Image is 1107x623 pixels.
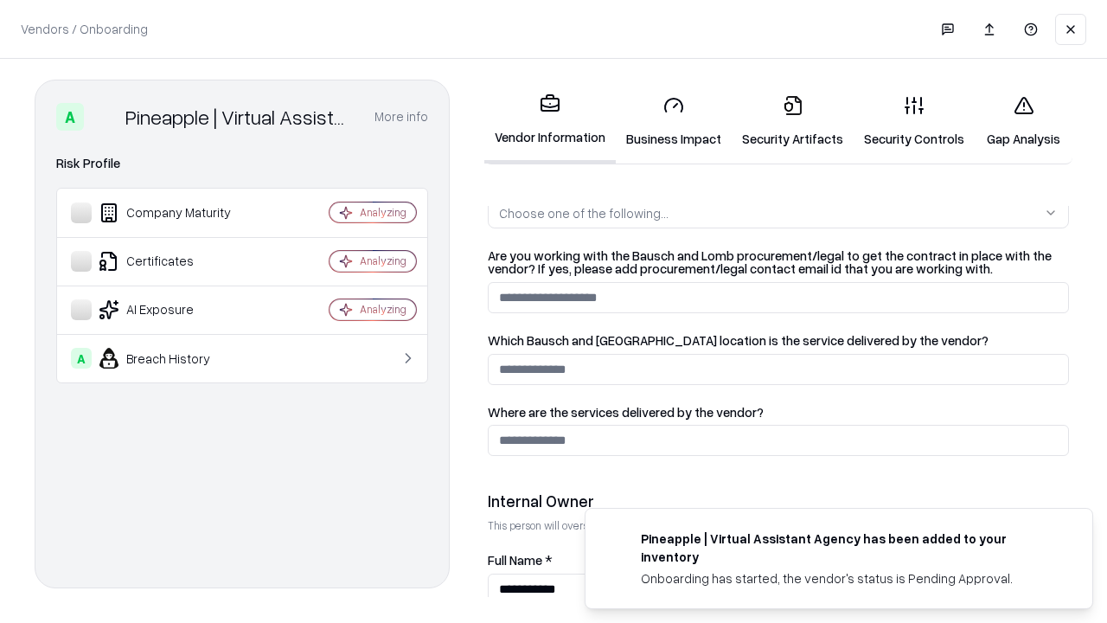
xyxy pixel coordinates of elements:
[499,204,669,222] div: Choose one of the following...
[360,302,406,317] div: Analyzing
[488,518,1069,533] p: This person will oversee the vendor relationship and coordinate any required assessments or appro...
[854,81,975,162] a: Security Controls
[606,530,627,550] img: trypineapple.com
[374,101,428,132] button: More info
[360,205,406,220] div: Analyzing
[975,81,1072,162] a: Gap Analysis
[484,80,616,164] a: Vendor Information
[360,254,406,268] div: Analyzing
[71,251,278,272] div: Certificates
[488,554,1069,567] label: Full Name *
[56,103,84,131] div: A
[641,569,1051,588] div: Onboarding has started, the vendor's status is Pending Approval.
[56,153,428,174] div: Risk Profile
[71,202,278,223] div: Company Maturity
[91,103,118,131] img: Pineapple | Virtual Assistant Agency
[641,530,1051,566] div: Pineapple | Virtual Assistant Agency has been added to your inventory
[488,406,1069,419] label: Where are the services delivered by the vendor?
[488,197,1069,228] button: Choose one of the following...
[71,348,278,369] div: Breach History
[125,103,354,131] div: Pineapple | Virtual Assistant Agency
[71,299,278,320] div: AI Exposure
[732,81,854,162] a: Security Artifacts
[71,348,92,369] div: A
[488,249,1069,275] label: Are you working with the Bausch and Lomb procurement/legal to get the contract in place with the ...
[488,334,1069,347] label: Which Bausch and [GEOGRAPHIC_DATA] location is the service delivered by the vendor?
[21,20,148,38] p: Vendors / Onboarding
[616,81,732,162] a: Business Impact
[488,491,1069,511] div: Internal Owner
